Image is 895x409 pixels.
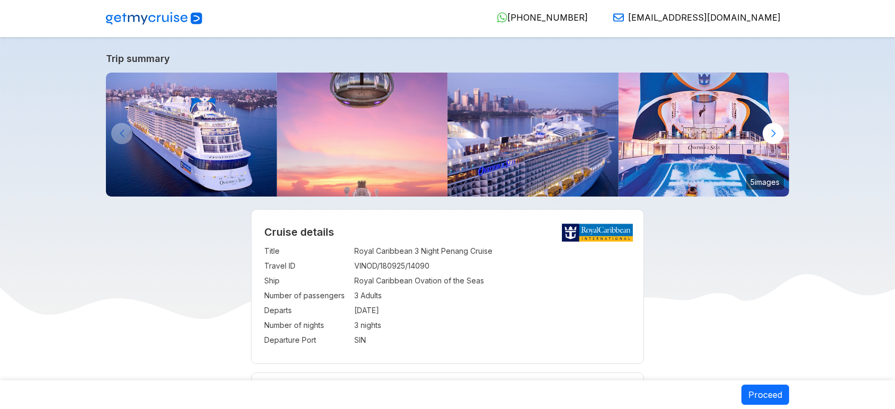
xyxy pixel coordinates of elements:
td: : [349,303,354,318]
td: [DATE] [354,303,631,318]
td: 3 nights [354,318,631,333]
td: Number of passengers [264,288,349,303]
td: Number of nights [264,318,349,333]
td: SIN [354,333,631,348]
td: Royal Caribbean Ovation of the Seas [354,273,631,288]
img: ovation-of-the-seas-departing-from-sydney.jpg [448,73,619,197]
img: WhatsApp [497,12,507,23]
button: Proceed [741,385,789,405]
span: [PHONE_NUMBER] [507,12,588,23]
td: : [349,273,354,288]
td: Title [264,244,349,259]
img: Email [613,12,624,23]
h2: Cruise details [264,226,631,238]
td: 3 Adults [354,288,631,303]
td: Departure Port [264,333,349,348]
small: 5 images [746,174,784,190]
td: : [349,288,354,303]
td: Travel ID [264,259,349,273]
td: : [349,259,354,273]
td: : [349,333,354,348]
img: ovation-of-the-seas-flowrider-sunset.jpg [619,73,790,197]
td: : [349,318,354,333]
a: [EMAIL_ADDRESS][DOMAIN_NAME] [605,12,781,23]
td: Ship [264,273,349,288]
a: [PHONE_NUMBER] [488,12,588,23]
img: north-star-sunset-ovation-of-the-seas.jpg [277,73,448,197]
td: Departs [264,303,349,318]
td: : [349,244,354,259]
img: ovation-exterior-back-aerial-sunset-port-ship.jpg [106,73,277,197]
td: VINOD/180925/14090 [354,259,631,273]
a: Trip summary [106,53,789,64]
span: [EMAIL_ADDRESS][DOMAIN_NAME] [628,12,781,23]
td: Royal Caribbean 3 Night Penang Cruise [354,244,631,259]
